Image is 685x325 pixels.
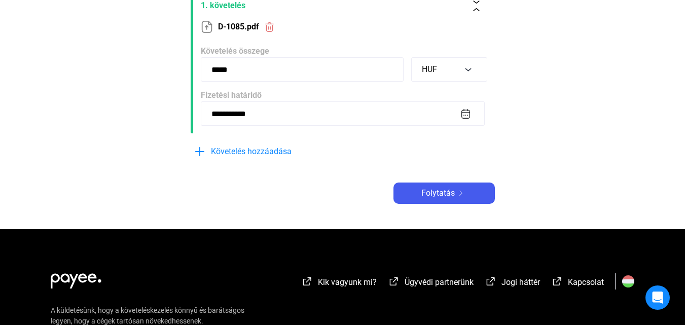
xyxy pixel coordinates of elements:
a: external-link-whiteÜgyvédi partnerünk [388,279,474,288]
a: external-link-whiteKik vagyunk mi? [301,279,377,288]
div: Open Intercom Messenger [645,285,670,310]
span: Jogi háttér [501,277,540,287]
span: D-1085.pdf [218,21,259,33]
span: Követelés hozzáadása [211,146,292,158]
img: external-link-white [301,276,313,286]
a: external-link-whiteJogi háttér [485,279,540,288]
img: external-link-white [551,276,563,286]
img: collapse [471,1,482,11]
span: Kik vagyunk mi? [318,277,377,287]
span: HUF [422,64,437,74]
img: HU.svg [622,275,634,287]
img: white-payee-white-dot.svg [51,268,101,288]
span: Kapcsolat [568,277,604,287]
img: arrow-right-white [455,191,467,196]
img: upload-paper [201,21,213,33]
img: trash-red [264,22,275,32]
a: external-link-whiteKapcsolat [551,279,604,288]
button: trash-red [259,16,280,38]
img: external-link-white [388,276,400,286]
button: plus-blueKövetelés hozzáadása [191,141,343,162]
span: Fizetési határidő [201,90,262,100]
span: Követelés összege [201,46,269,56]
span: Ügyvédi partnerünk [405,277,474,287]
img: plus-blue [194,146,206,158]
button: HUF [411,57,487,82]
img: external-link-white [485,276,497,286]
button: Folytatásarrow-right-white [393,183,495,204]
span: Folytatás [421,187,455,199]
